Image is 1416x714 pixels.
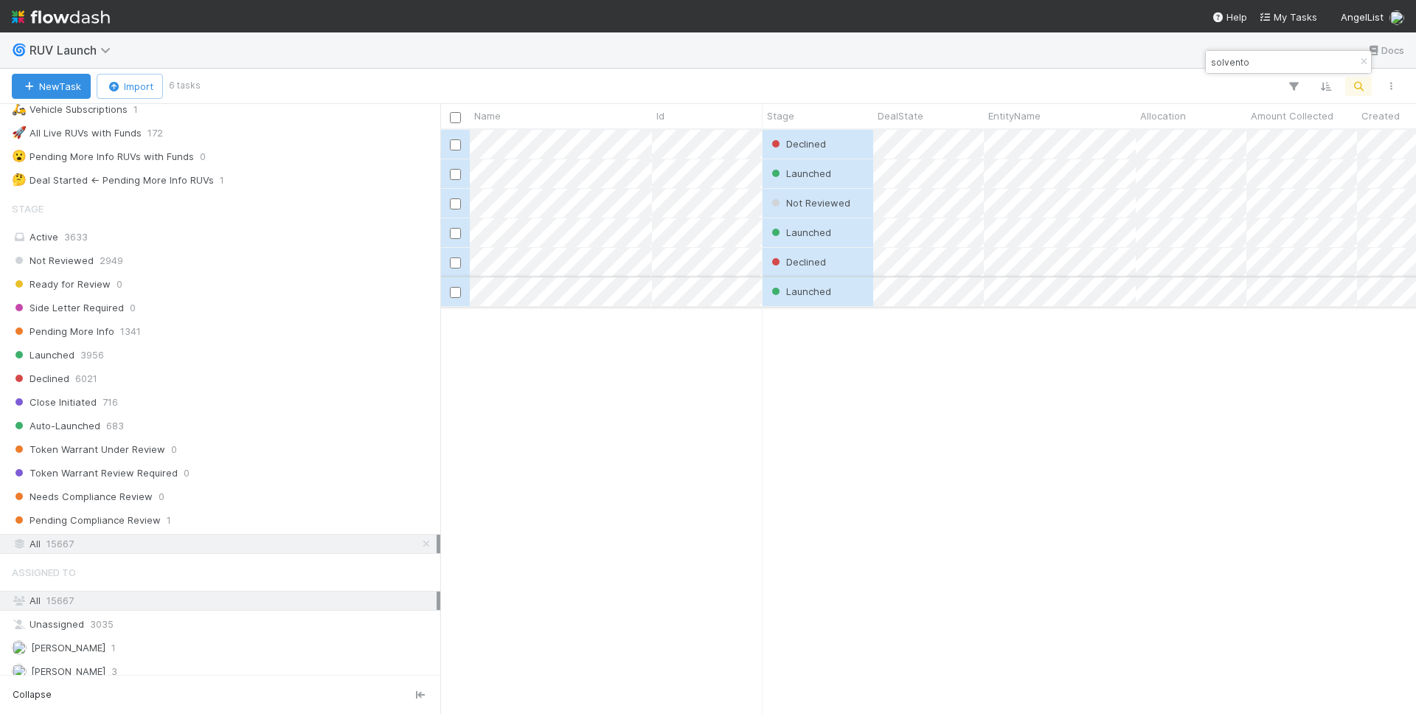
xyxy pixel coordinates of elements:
span: Launched [786,285,831,297]
img: logo-inverted-e16ddd16eac7371096b0.svg [12,4,110,30]
span: Created [1361,108,1400,123]
span: Auto-Launched [12,417,100,435]
input: Toggle Row Selected [450,198,461,209]
button: NewTask [12,74,91,99]
span: 0 [200,148,206,166]
span: Declined [786,256,826,268]
span: Not Reviewed [786,197,850,209]
span: 0 [130,299,136,317]
input: Toggle Row Selected [450,139,461,150]
span: Declined [786,138,826,150]
span: 1 [111,639,116,657]
span: RUV Launch [29,43,118,58]
span: 172 [147,124,163,142]
span: Side Letter Required [12,299,124,317]
img: avatar_55035ea6-c43a-43cd-b0ad-a82770e0f712.png [12,640,27,655]
span: Launched [786,226,831,238]
span: 0 [171,440,177,459]
span: Launched [12,346,74,364]
div: All [12,592,437,610]
div: Pending More Info RUVs with Funds [12,148,194,166]
span: 1 [133,100,138,119]
span: Amount Collected [1251,108,1333,123]
input: Toggle Row Selected [450,287,461,298]
span: Pending Compliance Review [12,511,161,530]
span: 🛵 [12,103,27,115]
input: Search... [1208,53,1356,71]
span: 2949 [100,252,123,270]
input: Toggle Row Selected [450,257,461,268]
input: Toggle All Rows Selected [450,112,461,123]
input: Toggle Row Selected [450,228,461,239]
span: 1 [220,171,224,190]
span: 0 [184,464,190,482]
span: [PERSON_NAME] [31,665,105,677]
span: Stage [12,194,44,223]
span: Close Initiated [12,393,97,412]
small: 6 tasks [169,79,201,92]
span: 6021 [75,370,97,388]
span: 683 [106,417,124,435]
div: All [12,535,437,553]
span: 🌀 [12,44,27,56]
span: 3 [111,662,117,681]
span: 716 [103,393,118,412]
input: Toggle Row Selected [450,169,461,180]
span: 1341 [120,322,141,341]
span: 🤔 [12,173,27,186]
span: Stage [767,108,794,123]
span: 0 [117,275,122,294]
span: AngelList [1341,11,1384,23]
div: Unassigned [12,615,437,634]
span: Ready for Review [12,275,111,294]
span: 15667 [46,595,74,606]
span: Token Warrant Review Required [12,464,178,482]
span: EntityName [988,108,1041,123]
span: 🚀 [12,126,27,139]
a: Docs [1367,41,1404,59]
span: 😮 [12,150,27,162]
span: Name [474,108,501,123]
div: Active [12,228,437,246]
span: Token Warrant Under Review [12,440,165,459]
span: 3633 [64,231,88,243]
span: Collapse [13,688,52,701]
span: Declined [12,370,69,388]
span: Pending More Info [12,322,114,341]
img: avatar_55035ea6-c43a-43cd-b0ad-a82770e0f712.png [1389,10,1404,25]
img: avatar_3b634316-3333-4b71-9158-cd5ac1fcb182.png [12,664,27,679]
div: All Live RUVs with Funds [12,124,142,142]
div: Deal Started <- Pending More Info RUVs [12,171,214,190]
span: Not Reviewed [12,252,94,270]
span: Assigned To [12,558,76,587]
span: My Tasks [1259,11,1317,23]
div: Vehicle Subscriptions [12,100,128,119]
span: 3956 [80,346,104,364]
span: Id [656,108,664,123]
span: 0 [159,488,164,506]
span: DealState [878,108,923,123]
span: [PERSON_NAME] [31,642,105,654]
span: Allocation [1140,108,1186,123]
span: Launched [786,167,831,179]
span: Needs Compliance Review [12,488,153,506]
button: Import [97,74,163,99]
span: 15667 [46,535,74,553]
span: 3035 [90,615,114,634]
span: 1 [167,511,171,530]
div: Help [1212,10,1247,24]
